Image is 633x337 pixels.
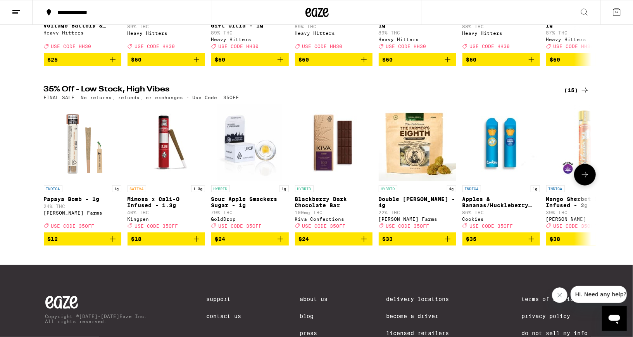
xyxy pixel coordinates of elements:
[131,236,142,242] span: $18
[550,57,561,63] span: $60
[128,217,205,222] div: Kingpen
[386,224,429,229] span: USE CODE 35OFF
[44,53,121,66] button: Add to bag
[128,232,205,246] button: Add to bag
[128,185,146,192] p: SATIVA
[379,30,456,35] p: 89% THC
[44,185,62,192] p: INDICA
[211,30,289,35] p: 89% THC
[302,224,346,229] span: USE CODE 35OFF
[379,196,456,208] p: Double [PERSON_NAME] - 4g
[462,53,540,66] button: Add to bag
[522,330,588,336] a: Do Not Sell My Info
[546,217,624,222] div: [PERSON_NAME]
[211,37,289,42] div: Heavy Hitters
[462,232,540,246] button: Add to bag
[383,57,393,63] span: $60
[44,86,552,95] h2: 35% Off - Low Stock, High Vibes
[462,210,540,215] p: 86% THC
[299,57,309,63] span: $60
[546,104,624,232] a: Open page for Mango Sherbet XL Infused - 2g from Jeeter
[44,204,121,209] p: 24% THC
[300,313,328,319] a: Blog
[546,30,624,35] p: 87% THC
[462,104,540,232] a: Open page for Apples & Bananas/Huckleberry Gelato 3 in 1 AIO - 1g from Cookies
[554,224,597,229] span: USE CODE 35OFF
[219,224,262,229] span: USE CODE 35OFF
[211,217,289,222] div: GoldDrop
[211,104,289,232] a: Open page for Sour Apple Smackers Sugar - 1g from GoldDrop
[386,44,426,49] span: USE CODE HH30
[379,37,456,42] div: Heavy Hitters
[295,31,373,36] div: Heavy Hitters
[135,224,178,229] span: USE CODE 35OFF
[546,37,624,42] div: Heavy Hitters
[211,53,289,66] button: Add to bag
[531,185,540,192] p: 1g
[44,30,121,35] div: Heavy Hitters
[128,31,205,36] div: Heavy Hitters
[128,104,205,181] img: Kingpen - Mimosa x Cali-O Infused - 1.3g
[51,224,95,229] span: USE CODE 35OFF
[211,185,230,192] p: HYBRID
[44,104,121,181] img: Lowell Farms - Papaya Bomb - 1g
[571,286,627,303] iframe: Message from company
[44,196,121,202] p: Papaya Bomb - 1g
[206,313,241,319] a: Contact Us
[546,53,624,66] button: Add to bag
[295,104,373,232] a: Open page for Blackberry Dark Chocolate Bar from Kiva Confections
[295,104,373,181] img: Kiva Confections - Blackberry Dark Chocolate Bar
[300,296,328,302] a: About Us
[135,44,175,49] span: USE CODE HH30
[128,196,205,208] p: Mimosa x Cali-O Infused - 1.3g
[44,210,121,215] div: [PERSON_NAME] Farms
[522,313,588,319] a: Privacy Policy
[112,185,121,192] p: 1g
[300,330,328,336] a: Press
[383,236,393,242] span: $33
[44,95,239,100] p: FINAL SALE: No returns, refunds, or exchanges - Use Code: 35OFF
[45,314,148,324] p: Copyright © [DATE]-[DATE] Eaze Inc. All rights reserved.
[379,232,456,246] button: Add to bag
[379,217,456,222] div: [PERSON_NAME] Farms
[215,57,226,63] span: $60
[470,44,510,49] span: USE CODE HH30
[462,217,540,222] div: Cookies
[128,210,205,215] p: 40% THC
[295,217,373,222] div: Kiva Confections
[386,296,463,302] a: Delivery Locations
[295,24,373,29] p: 89% THC
[554,44,594,49] span: USE CODE HH30
[379,185,397,192] p: HYBRID
[462,185,481,192] p: INDICA
[462,31,540,36] div: Heavy Hitters
[546,185,565,192] p: INDICA
[564,86,590,95] a: (15)
[48,236,58,242] span: $12
[552,287,567,303] iframe: Close message
[211,196,289,208] p: Sour Apple Smackers Sugar - 1g
[546,232,624,246] button: Add to bag
[44,232,121,246] button: Add to bag
[295,232,373,246] button: Add to bag
[546,196,624,208] p: Mango Sherbet XL Infused - 2g
[386,330,463,336] a: Licensed Retailers
[466,57,477,63] span: $60
[128,24,205,29] p: 89% THC
[386,313,463,319] a: Become a Driver
[299,236,309,242] span: $24
[522,296,588,302] a: Terms of Service
[295,185,314,192] p: HYBRID
[462,24,540,29] p: 88% THC
[279,185,289,192] p: 1g
[466,236,477,242] span: $35
[470,224,513,229] span: USE CODE 35OFF
[602,306,627,331] iframe: Button to launch messaging window
[218,104,282,181] img: GoldDrop - Sour Apple Smackers Sugar - 1g
[128,104,205,232] a: Open page for Mimosa x Cali-O Infused - 1.3g from Kingpen
[546,210,624,215] p: 39% THC
[379,53,456,66] button: Add to bag
[302,44,343,49] span: USE CODE HH30
[295,210,373,215] p: 100mg THC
